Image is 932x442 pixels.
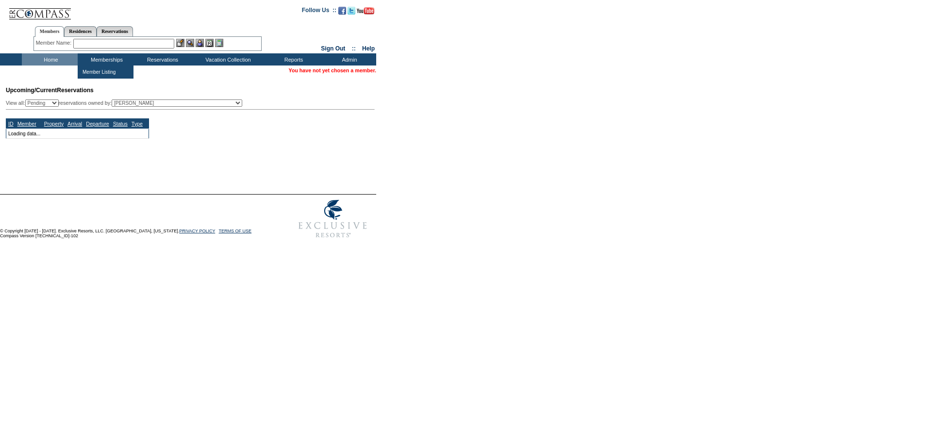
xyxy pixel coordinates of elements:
[338,10,346,16] a: Become our fan on Facebook
[338,7,346,15] img: Become our fan on Facebook
[189,53,265,65] td: Vacation Collection
[78,53,133,65] td: Memberships
[6,87,94,94] span: Reservations
[321,45,345,52] a: Sign Out
[8,121,14,127] a: ID
[219,229,252,233] a: TERMS OF USE
[133,53,189,65] td: Reservations
[6,129,149,138] td: Loading data...
[265,53,320,65] td: Reports
[6,87,57,94] span: Upcoming/Current
[302,6,336,17] td: Follow Us ::
[17,121,36,127] a: Member
[205,39,214,47] img: Reservations
[289,195,376,243] img: Exclusive Resorts
[357,7,374,15] img: Subscribe to our YouTube Channel
[348,7,355,15] img: Follow us on Twitter
[132,121,143,127] a: Type
[97,26,133,36] a: Reservations
[35,26,65,37] a: Members
[36,39,73,47] div: Member Name:
[352,45,356,52] span: ::
[64,26,97,36] a: Residences
[186,39,194,47] img: View
[215,39,223,47] img: b_calculator.gif
[176,39,184,47] img: b_edit.gif
[80,67,116,77] td: Member Listing
[22,53,78,65] td: Home
[86,121,109,127] a: Departure
[196,39,204,47] img: Impersonate
[348,10,355,16] a: Follow us on Twitter
[44,121,64,127] a: Property
[320,53,376,65] td: Admin
[113,121,128,127] a: Status
[289,67,376,73] span: You have not yet chosen a member.
[362,45,375,52] a: Help
[67,121,82,127] a: Arrival
[179,229,215,233] a: PRIVACY POLICY
[357,10,374,16] a: Subscribe to our YouTube Channel
[6,99,247,107] div: View all: reservations owned by:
